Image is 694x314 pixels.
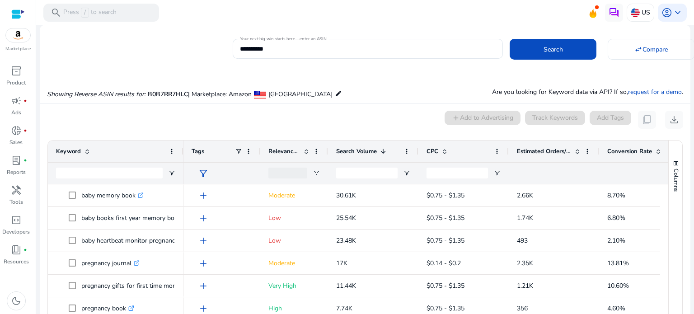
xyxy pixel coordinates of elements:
span: add [198,190,209,201]
span: $0.75 - $1.35 [427,281,464,290]
span: account_circle [661,7,672,18]
span: add [198,235,209,246]
p: Are you looking for Keyword data via API? If so, . [492,87,683,97]
span: 2.10% [607,236,625,245]
span: 1.74K [517,214,533,222]
mat-icon: swap_horiz [634,45,642,53]
span: Search Volume [336,147,377,155]
span: 6.80% [607,214,625,222]
p: pregnancy gifts for first time moms [81,277,189,295]
p: US [642,5,650,20]
span: 25.54K [336,214,356,222]
a: request for a demo [628,88,682,96]
span: 493 [517,236,528,245]
mat-icon: edit [335,88,342,99]
span: $0.75 - $1.35 [427,214,464,222]
p: Low [268,231,320,250]
span: fiber_manual_record [23,129,27,132]
span: lab_profile [11,155,22,166]
span: fiber_manual_record [23,99,27,103]
button: Open Filter Menu [403,169,410,177]
span: 30.61K [336,191,356,200]
span: 23.48K [336,236,356,245]
span: fiber_manual_record [23,159,27,162]
span: 8.70% [607,191,625,200]
span: donut_small [11,125,22,136]
p: Ads [11,108,21,117]
p: Resources [4,258,29,266]
span: download [669,114,680,125]
input: Search Volume Filter Input [336,168,398,178]
span: 2.35K [517,259,533,267]
span: code_blocks [11,215,22,225]
p: baby books first year memory book [81,209,189,227]
img: amazon.svg [6,28,30,42]
span: 17K [336,259,347,267]
p: baby heartbeat monitor pregnancy [81,231,186,250]
span: | Marketplace: Amazon [188,90,252,98]
button: Open Filter Menu [313,169,320,177]
span: 7.74K [336,304,352,313]
span: 11.44K [336,281,356,290]
span: Keyword [56,147,81,155]
p: Press to search [63,8,117,18]
span: Search [544,45,563,54]
span: $0.75 - $1.35 [427,236,464,245]
span: add [198,303,209,314]
span: add [198,213,209,224]
span: add [198,258,209,269]
span: handyman [11,185,22,196]
p: Product [6,79,26,87]
span: keyboard_arrow_down [672,7,683,18]
span: [GEOGRAPHIC_DATA] [268,90,333,98]
span: inventory_2 [11,66,22,76]
span: fiber_manual_record [23,248,27,252]
span: filter_alt [198,168,209,179]
span: Conversion Rate [607,147,652,155]
span: Columns [672,169,680,192]
input: Keyword Filter Input [56,168,163,178]
p: Reports [7,168,26,176]
span: Estimated Orders/Month [517,147,571,155]
span: $0.75 - $1.35 [427,191,464,200]
span: Compare [642,45,668,54]
span: book_4 [11,244,22,255]
span: add [198,281,209,291]
button: download [665,111,683,129]
p: baby memory book [81,186,144,205]
p: Sales [9,138,23,146]
img: us.svg [631,8,640,17]
span: 10.60% [607,281,629,290]
span: 4.60% [607,304,625,313]
p: Marketplace [5,46,31,52]
span: search [51,7,61,18]
span: 13.81% [607,259,629,267]
span: / [81,8,89,18]
p: Developers [2,228,30,236]
p: Moderate [268,254,320,272]
button: Search [510,39,596,60]
button: Open Filter Menu [168,169,175,177]
span: $0.75 - $1.35 [427,304,464,313]
span: 1.21K [517,281,533,290]
span: CPC [427,147,438,155]
span: 2.66K [517,191,533,200]
span: 356 [517,304,528,313]
span: $0.14 - $0.2 [427,259,461,267]
p: Low [268,209,320,227]
p: pregnancy journal [81,254,140,272]
button: Open Filter Menu [493,169,501,177]
span: dark_mode [11,295,22,306]
span: campaign [11,95,22,106]
i: Showing Reverse ASIN results for: [47,90,145,98]
span: Tags [192,147,204,155]
mat-label: Your next big win starts here—enter an ASIN [240,36,326,42]
p: Moderate [268,186,320,205]
p: Very High [268,277,320,295]
input: CPC Filter Input [427,168,488,178]
span: B0B7RR7HLC [148,90,188,98]
span: Relevance Score [268,147,300,155]
p: Tools [9,198,23,206]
